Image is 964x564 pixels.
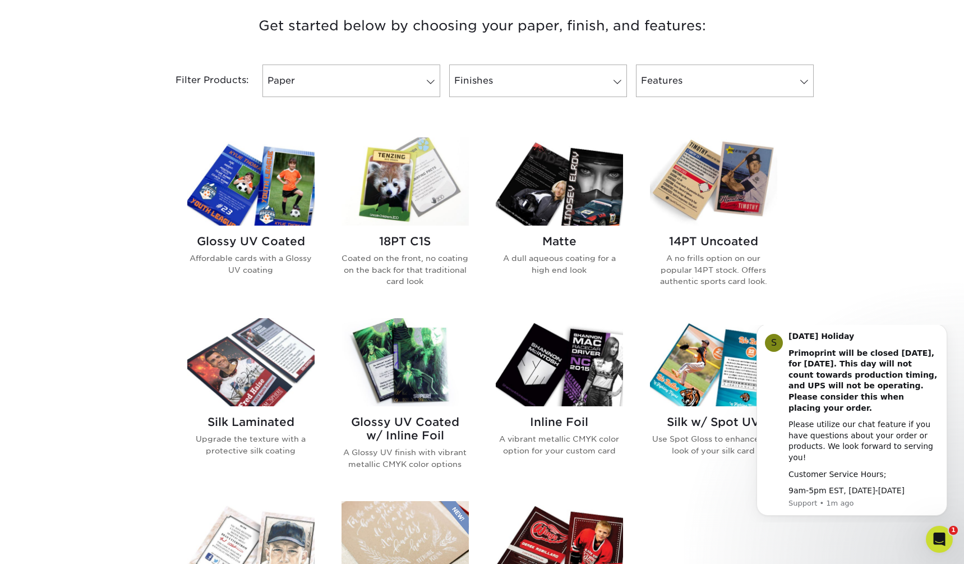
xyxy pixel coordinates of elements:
img: Glossy UV Coated Trading Cards [187,137,315,226]
p: A dull aqueous coating for a high end look [496,253,623,276]
h2: 18PT C1S [342,235,469,248]
img: New Product [441,501,469,535]
div: 9am-5pm EST, [DATE]-[DATE] [49,161,199,172]
a: Matte Trading Cards Matte A dull aqueous coating for a high end look [496,137,623,305]
a: Features [636,65,814,97]
p: Upgrade the texture with a protective silk coating [187,433,315,456]
b: [DATE] Holiday [49,7,114,16]
p: Message from Support, sent 1m ago [49,173,199,184]
a: Glossy UV Coated Trading Cards Glossy UV Coated Affordable cards with a Glossy UV coating [187,137,315,305]
div: Message content [49,6,199,172]
a: Silk Laminated Trading Cards Silk Laminated Upgrade the texture with a protective silk coating [187,318,315,488]
h2: Glossy UV Coated [187,235,315,248]
a: 14PT Uncoated Trading Cards 14PT Uncoated A no frills option on our popular 14PT stock. Offers au... [650,137,777,305]
p: A no frills option on our popular 14PT stock. Offers authentic sports card look. [650,253,777,287]
img: 18PT C1S Trading Cards [342,137,469,226]
h2: Glossy UV Coated w/ Inline Foil [342,415,469,442]
iframe: Intercom live chat [926,526,953,553]
a: Finishes [449,65,627,97]
p: Use Spot Gloss to enhance the look of your silk card [650,433,777,456]
div: Filter Products: [146,65,258,97]
h3: Get started below by choosing your paper, finish, and features: [154,1,810,51]
p: A Glossy UV finish with vibrant metallic CMYK color options [342,447,469,470]
h2: Matte [496,235,623,248]
div: Please utilize our chat feature if you have questions about your order or products. We look forwa... [49,94,199,138]
p: A vibrant metallic CMYK color option for your custom card [496,433,623,456]
b: Primoprint will be closed [DATE], for [DATE]. This day will not count towards production timing, ... [49,24,197,88]
img: Silk w/ Spot UV Trading Cards [650,318,777,406]
h2: Silk w/ Spot UV [650,415,777,429]
p: Affordable cards with a Glossy UV coating [187,253,315,276]
img: Inline Foil Trading Cards [496,318,623,406]
a: Silk w/ Spot UV Trading Cards Silk w/ Spot UV Use Spot Gloss to enhance the look of your silk card [650,318,777,488]
p: Coated on the front, no coating on the back for that traditional card look [342,253,469,287]
img: 14PT Uncoated Trading Cards [650,137,777,226]
div: Profile image for Support [25,9,43,27]
iframe: Google Customer Reviews [3,530,95,560]
a: Glossy UV Coated w/ Inline Foil Trading Cards Glossy UV Coated w/ Inline Foil A Glossy UV finish ... [342,318,469,488]
img: Glossy UV Coated w/ Inline Foil Trading Cards [342,318,469,406]
span: 1 [949,526,958,535]
h2: Inline Foil [496,415,623,429]
img: Silk Laminated Trading Cards [187,318,315,406]
h2: Silk Laminated [187,415,315,429]
iframe: Intercom notifications message [740,325,964,522]
a: Paper [262,65,440,97]
h2: 14PT Uncoated [650,235,777,248]
a: 18PT C1S Trading Cards 18PT C1S Coated on the front, no coating on the back for that traditional ... [342,137,469,305]
a: Inline Foil Trading Cards Inline Foil A vibrant metallic CMYK color option for your custom card [496,318,623,488]
img: Matte Trading Cards [496,137,623,226]
div: Customer Service Hours; [49,144,199,155]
